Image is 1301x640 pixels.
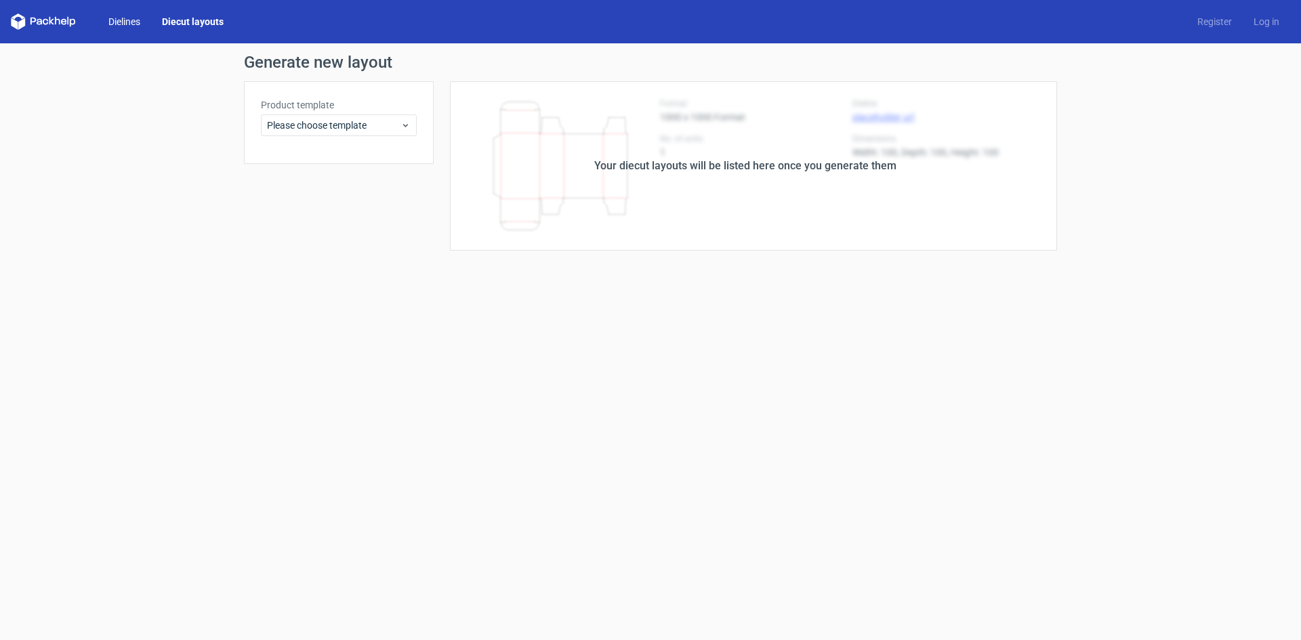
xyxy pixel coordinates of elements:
[261,98,417,112] label: Product template
[594,158,896,174] div: Your diecut layouts will be listed here once you generate them
[1186,15,1243,28] a: Register
[244,54,1057,70] h1: Generate new layout
[1243,15,1290,28] a: Log in
[98,15,151,28] a: Dielines
[151,15,234,28] a: Diecut layouts
[267,119,400,132] span: Please choose template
